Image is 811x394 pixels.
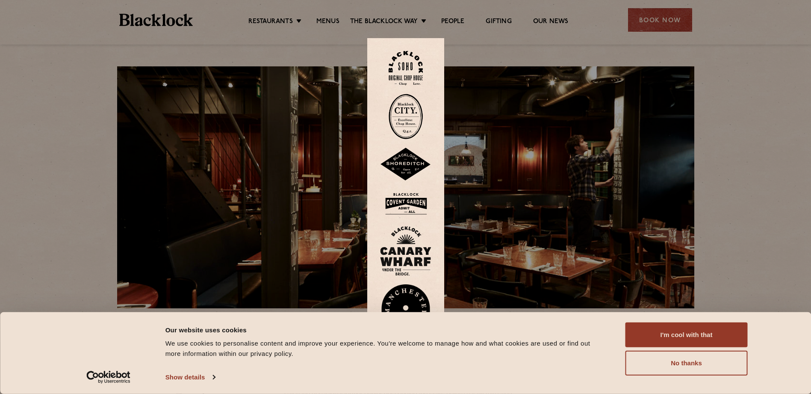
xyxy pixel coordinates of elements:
[380,148,431,181] img: Shoreditch-stamp-v2-default.svg
[625,351,748,376] button: No thanks
[625,322,748,347] button: I'm cool with that
[380,190,431,218] img: BLA_1470_CoventGarden_Website_Solid.svg
[165,325,606,335] div: Our website uses cookies
[165,371,215,384] a: Show details
[71,371,146,384] a: Usercentrics Cookiebot - opens in a new window
[380,226,431,276] img: BL_CW_Logo_Website.svg
[380,284,431,343] img: BL_Manchester_Logo-bleed.png
[165,338,606,359] div: We use cookies to personalise content and improve your experience. You're welcome to manage how a...
[389,51,423,86] img: Soho-stamp-default.svg
[389,94,423,139] img: City-stamp-default.svg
